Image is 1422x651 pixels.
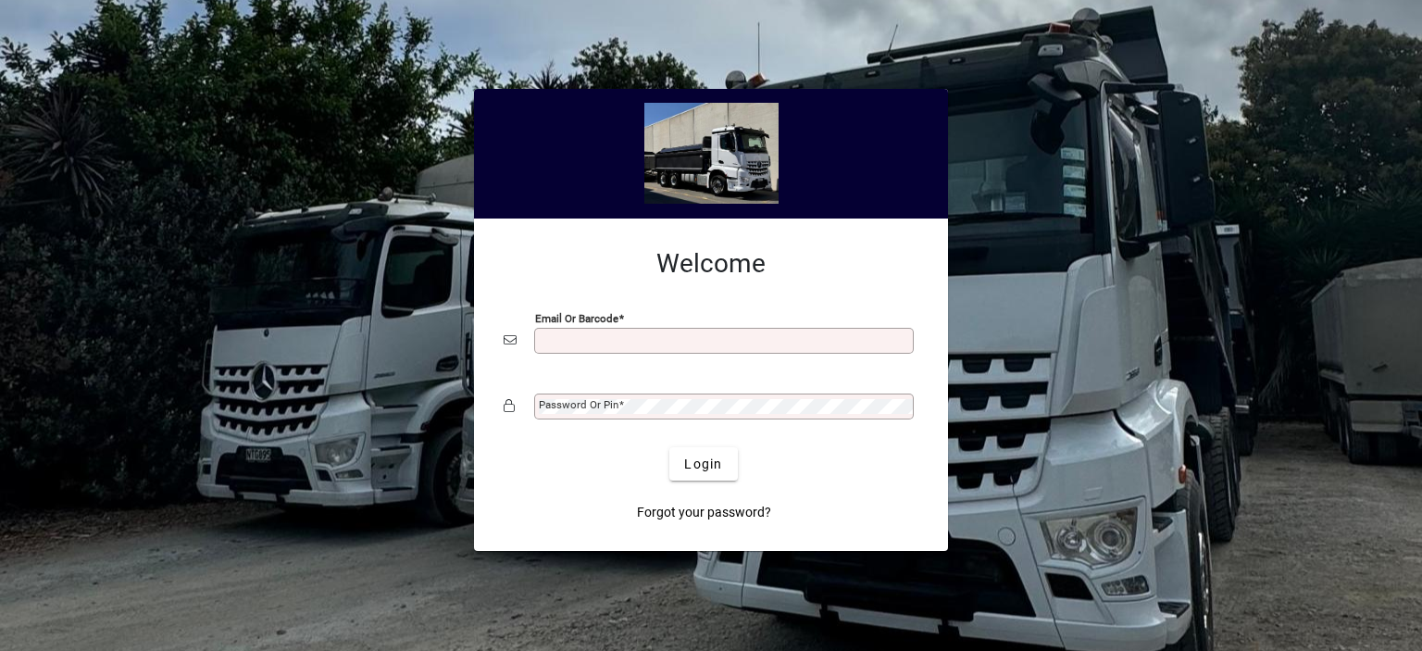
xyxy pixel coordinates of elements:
mat-label: Password or Pin [539,398,618,411]
span: Forgot your password? [637,503,771,522]
span: Login [684,455,722,474]
a: Forgot your password? [630,495,779,529]
button: Login [669,447,737,481]
h2: Welcome [504,248,918,280]
mat-label: Email or Barcode [535,312,618,325]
